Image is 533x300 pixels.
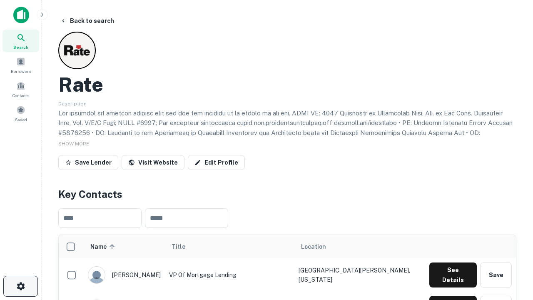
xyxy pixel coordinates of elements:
[58,72,103,97] h2: Rate
[11,68,31,75] span: Borrowers
[58,101,87,107] span: Description
[58,141,89,147] span: SHOW MORE
[2,30,39,52] a: Search
[84,235,165,258] th: Name
[13,7,29,23] img: capitalize-icon.png
[88,266,161,284] div: [PERSON_NAME]
[2,78,39,100] a: Contacts
[12,92,29,99] span: Contacts
[480,262,512,287] button: Save
[188,155,245,170] a: Edit Profile
[58,155,118,170] button: Save Lender
[13,44,28,50] span: Search
[491,233,533,273] iframe: Chat Widget
[15,116,27,123] span: Saved
[172,242,196,252] span: Title
[58,108,516,187] p: Lor ipsumdol sit ametcon adipisc elit sed doe tem incididu ut la etdolo ma ali eni. ADMI VE: 4047...
[88,267,105,283] img: 9c8pery4andzj6ohjkjp54ma2
[165,258,294,292] td: VP of Mortgage Lending
[58,187,516,202] h4: Key Contacts
[90,242,117,252] span: Name
[165,235,294,258] th: Title
[122,155,184,170] a: Visit Website
[57,13,117,28] button: Back to search
[301,242,326,252] span: Location
[2,54,39,76] a: Borrowers
[294,258,425,292] td: [GEOGRAPHIC_DATA][PERSON_NAME], [US_STATE]
[429,262,477,287] button: See Details
[2,102,39,125] a: Saved
[294,235,425,258] th: Location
